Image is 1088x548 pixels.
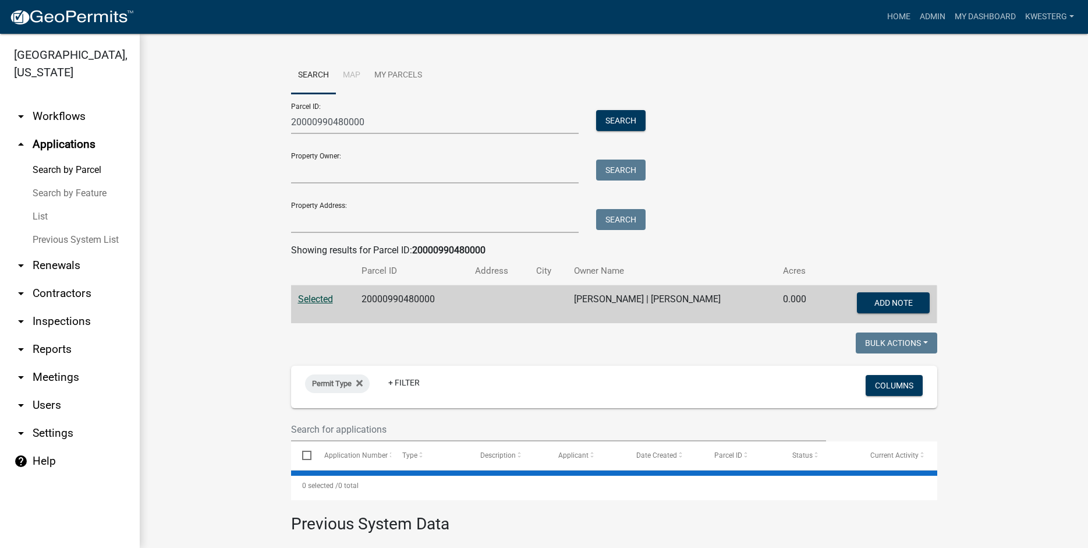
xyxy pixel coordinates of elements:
i: arrow_drop_down [14,342,28,356]
span: Applicant [558,451,589,459]
a: kwesterg [1020,6,1079,28]
i: arrow_drop_down [14,426,28,440]
input: Search for applications [291,418,827,441]
span: Description [480,451,516,459]
i: help [14,454,28,468]
a: My Parcels [367,57,429,94]
button: Search [596,209,646,230]
th: City [529,257,567,285]
datatable-header-cell: Status [781,441,859,469]
i: arrow_drop_up [14,137,28,151]
div: Showing results for Parcel ID: [291,243,937,257]
i: arrow_drop_down [14,398,28,412]
i: arrow_drop_down [14,370,28,384]
a: + Filter [379,372,429,393]
a: Selected [298,294,333,305]
i: arrow_drop_down [14,314,28,328]
button: Search [596,110,646,131]
datatable-header-cell: Description [469,441,547,469]
span: Date Created [636,451,677,459]
span: Current Activity [870,451,919,459]
datatable-header-cell: Applicant [547,441,625,469]
button: Add Note [857,292,930,313]
datatable-header-cell: Type [391,441,469,469]
datatable-header-cell: Select [291,441,313,469]
td: 20000990480000 [355,285,468,324]
span: 0 selected / [302,482,338,490]
th: Owner Name [567,257,776,285]
i: arrow_drop_down [14,287,28,300]
h3: Previous System Data [291,500,937,536]
span: Permit Type [312,379,352,388]
span: Parcel ID [714,451,742,459]
datatable-header-cell: Application Number [313,441,391,469]
td: [PERSON_NAME] | [PERSON_NAME] [567,285,776,324]
th: Parcel ID [355,257,468,285]
i: arrow_drop_down [14,109,28,123]
button: Columns [866,375,923,396]
datatable-header-cell: Date Created [625,441,703,469]
span: Add Note [874,298,913,307]
span: Application Number [324,451,388,459]
datatable-header-cell: Parcel ID [703,441,781,469]
a: Admin [915,6,950,28]
a: My Dashboard [950,6,1020,28]
i: arrow_drop_down [14,259,28,273]
span: Status [792,451,813,459]
span: Type [402,451,417,459]
td: 0.000 [776,285,824,324]
a: Search [291,57,336,94]
th: Acres [776,257,824,285]
button: Bulk Actions [856,333,937,353]
th: Address [468,257,529,285]
button: Search [596,160,646,181]
datatable-header-cell: Current Activity [859,441,937,469]
div: 0 total [291,471,937,500]
a: Home [883,6,915,28]
strong: 20000990480000 [412,245,485,256]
